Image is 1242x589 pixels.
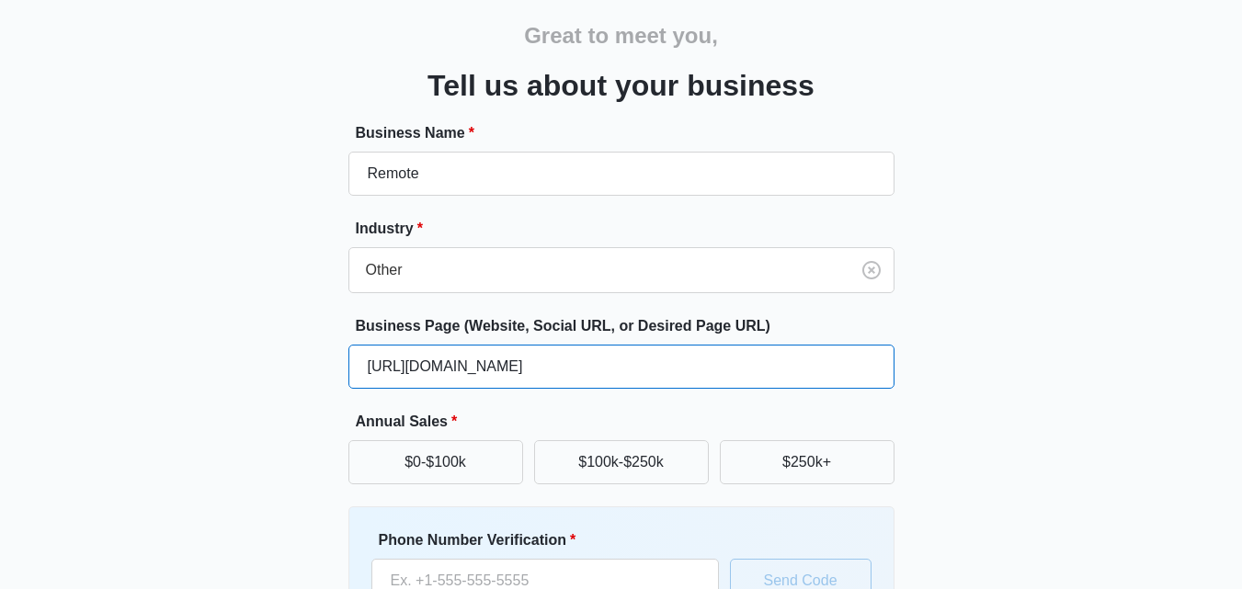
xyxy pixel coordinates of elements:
[379,529,726,551] label: Phone Number Verification
[524,19,718,52] h2: Great to meet you,
[356,218,902,240] label: Industry
[348,440,523,484] button: $0-$100k
[720,440,894,484] button: $250k+
[356,315,902,337] label: Business Page (Website, Social URL, or Desired Page URL)
[857,255,886,285] button: Clear
[356,122,902,144] label: Business Name
[348,152,894,196] input: e.g. Jane's Plumbing
[427,63,815,108] h3: Tell us about your business
[356,411,902,433] label: Annual Sales
[348,345,894,389] input: e.g. janesplumbing.com
[534,440,709,484] button: $100k-$250k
